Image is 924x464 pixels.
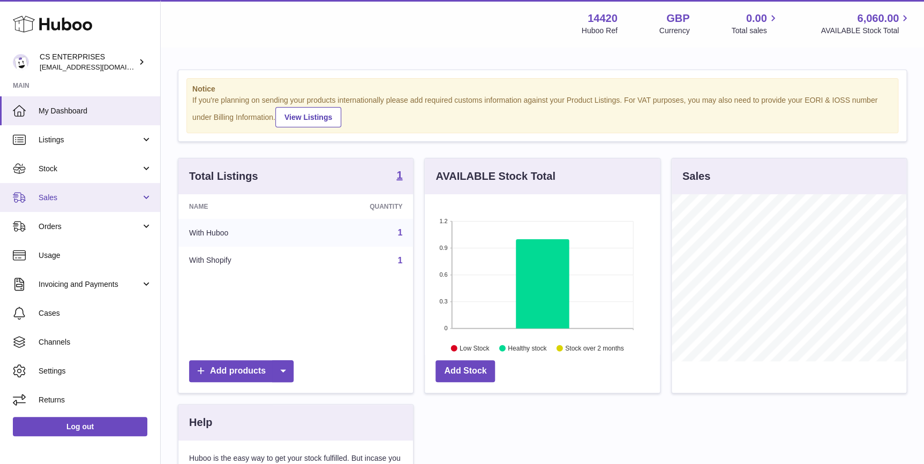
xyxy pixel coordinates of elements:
[440,245,448,251] text: 0.9
[508,344,547,352] text: Healthy stock
[39,308,152,318] span: Cases
[435,360,495,382] a: Add Stock
[659,26,690,36] div: Currency
[189,169,258,184] h3: Total Listings
[189,360,294,382] a: Add products
[189,415,212,430] h3: Help
[39,193,141,203] span: Sales
[440,218,448,224] text: 1.2
[682,169,710,184] h3: Sales
[435,169,555,184] h3: AVAILABLE Stock Total
[821,26,911,36] span: AVAILABLE Stock Total
[666,11,689,26] strong: GBP
[731,26,779,36] span: Total sales
[192,84,892,94] strong: Notice
[13,417,147,436] a: Log out
[39,135,141,145] span: Listings
[192,95,892,127] div: If you're planning on sending your products internationally please add required customs informati...
[275,107,341,127] a: View Listings
[582,26,618,36] div: Huboo Ref
[178,247,305,275] td: With Shopify
[39,395,152,405] span: Returns
[440,298,448,305] text: 0.3
[178,194,305,219] th: Name
[731,11,779,36] a: 0.00 Total sales
[39,164,141,174] span: Stock
[396,170,402,182] a: 1
[39,366,152,376] span: Settings
[440,271,448,278] text: 0.6
[397,256,402,265] a: 1
[746,11,767,26] span: 0.00
[460,344,490,352] text: Low Stock
[821,11,911,36] a: 6,060.00 AVAILABLE Stock Total
[445,325,448,331] text: 0
[396,170,402,180] strong: 1
[40,63,157,71] span: [EMAIL_ADDRESS][DOMAIN_NAME]
[588,11,618,26] strong: 14420
[397,228,402,237] a: 1
[13,54,29,70] img: internalAdmin-14420@internal.huboo.com
[39,250,152,261] span: Usage
[39,279,141,290] span: Invoicing and Payments
[39,337,152,347] span: Channels
[39,106,152,116] span: My Dashboard
[178,219,305,247] td: With Huboo
[40,52,136,72] div: CS ENTERPRISES
[857,11,899,26] span: 6,060.00
[565,344,623,352] text: Stock over 2 months
[305,194,413,219] th: Quantity
[39,222,141,232] span: Orders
